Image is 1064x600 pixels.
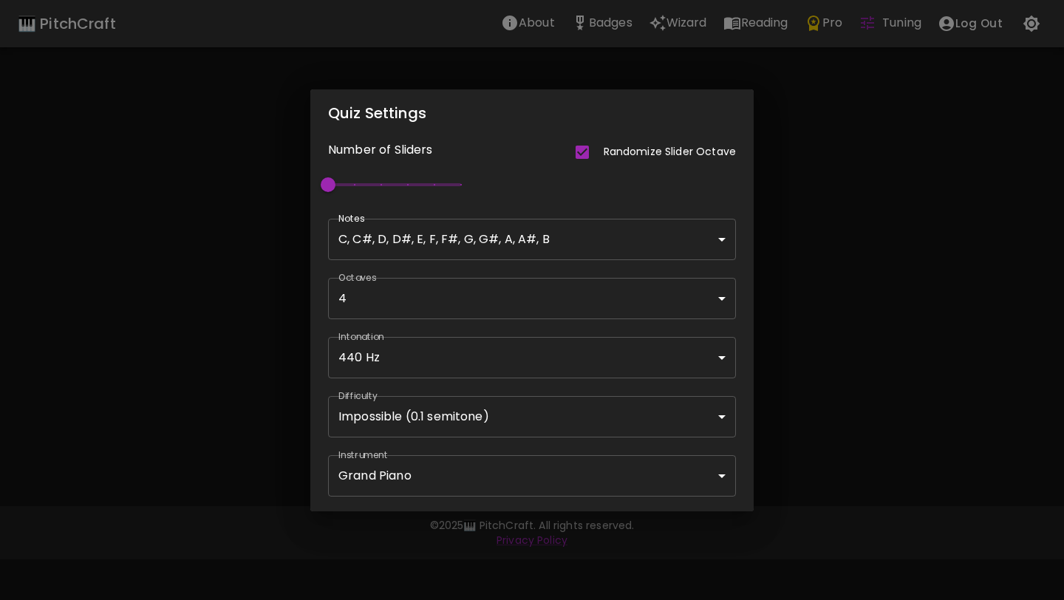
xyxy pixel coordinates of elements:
[328,141,567,159] p: Number of Sliders
[338,330,384,343] label: Intonation
[328,396,736,437] div: Impossible (0.1 semitone)
[338,271,376,284] label: Octaves
[604,144,736,159] p: Randomize Slider Octave
[338,449,388,461] label: Instrument
[338,389,378,402] label: Difficulty
[310,89,754,137] h2: Quiz Settings
[338,212,364,225] label: Notes
[328,455,736,497] div: Grand Piano
[328,219,736,260] div: C, C#, D, D#, E, F, F#, G, G#, A, A#, B
[328,337,736,378] div: 440 Hz
[328,278,736,319] div: 4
